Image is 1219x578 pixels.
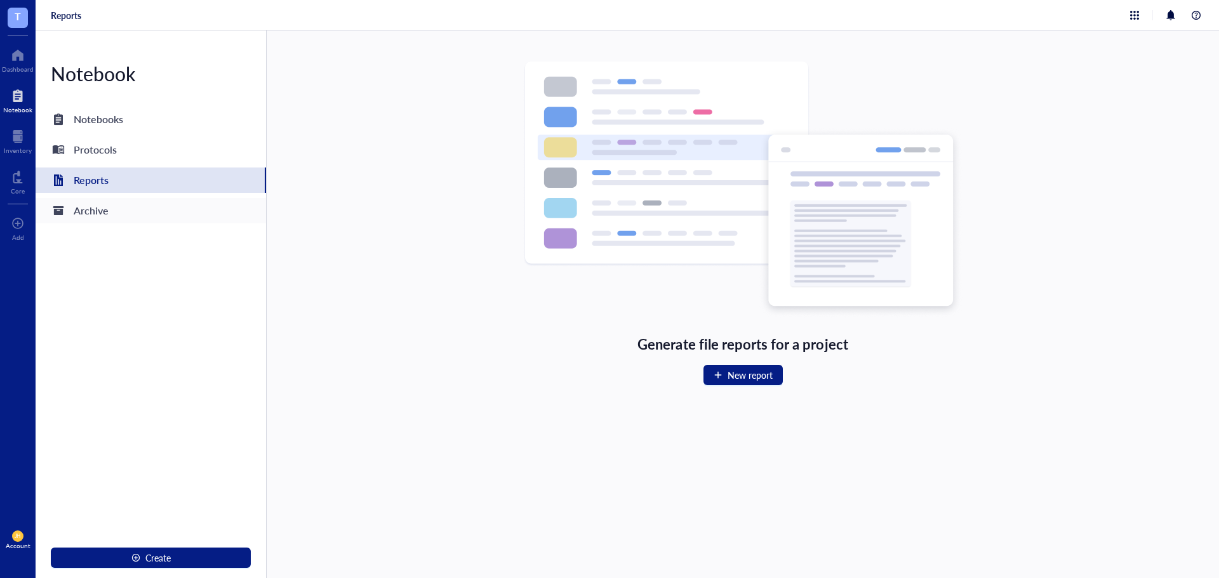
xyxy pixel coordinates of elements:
div: Notebook [3,106,32,114]
button: New report [703,365,783,385]
span: Create [145,553,171,563]
a: Dashboard [2,45,34,73]
div: Reports [74,171,109,189]
div: Add [12,233,24,241]
span: New report [728,370,773,380]
a: Reports [36,167,266,193]
a: Protocols [36,137,266,162]
span: T [15,8,21,24]
div: Core [11,187,25,195]
div: Generate file reports for a project [637,333,848,355]
a: Core [11,167,25,195]
a: Notebooks [36,107,266,132]
div: Protocols [74,141,117,159]
a: Notebook [3,86,32,114]
span: JH [15,533,21,539]
a: Archive [36,198,266,223]
div: Inventory [4,147,32,154]
a: Reports [51,10,81,21]
button: Create [51,548,251,568]
div: Dashboard [2,65,34,73]
div: Notebook [36,61,266,86]
div: Archive [74,202,109,220]
a: Inventory [4,126,32,154]
img: Empty state [523,61,963,318]
div: Account [6,542,30,549]
div: Notebooks [74,110,123,128]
